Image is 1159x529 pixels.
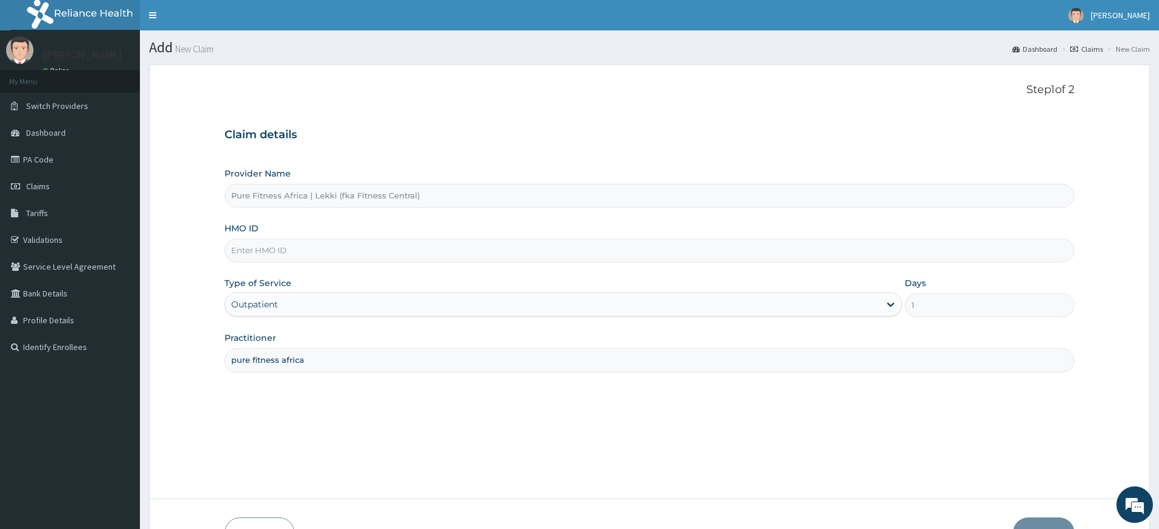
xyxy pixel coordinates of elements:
[149,40,1150,55] h1: Add
[905,277,926,289] label: Days
[1104,44,1150,54] li: New Claim
[26,181,50,192] span: Claims
[224,128,1074,142] h3: Claim details
[26,100,88,111] span: Switch Providers
[1091,10,1150,21] span: [PERSON_NAME]
[1012,44,1057,54] a: Dashboard
[43,49,122,60] p: [PERSON_NAME]
[224,332,276,344] label: Practitioner
[224,222,259,234] label: HMO ID
[43,66,72,75] a: Online
[1068,8,1084,23] img: User Image
[26,208,48,219] span: Tariffs
[224,277,291,289] label: Type of Service
[224,167,291,180] label: Provider Name
[224,83,1074,97] p: Step 1 of 2
[26,127,66,138] span: Dashboard
[173,44,214,54] small: New Claim
[224,239,1074,262] input: Enter HMO ID
[6,37,33,64] img: User Image
[1070,44,1103,54] a: Claims
[224,348,1074,372] input: Enter Name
